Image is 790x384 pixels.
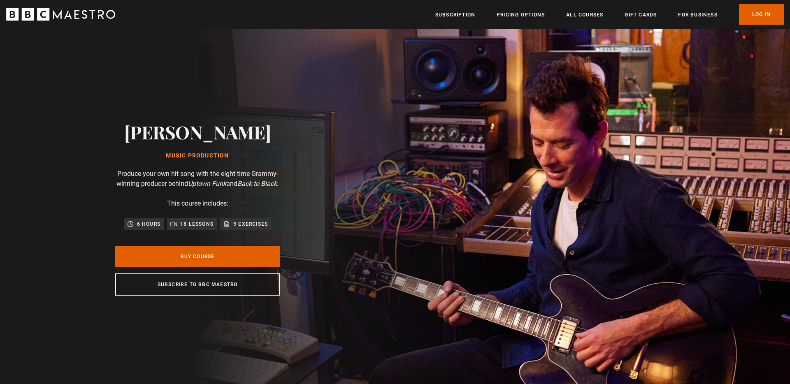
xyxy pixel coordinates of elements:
h2: [PERSON_NAME] [124,121,271,142]
a: All Courses [566,11,603,19]
p: 6 hours [137,220,160,228]
p: 9 exercises [233,220,268,228]
h1: Music Production [124,153,271,159]
svg: BBC Maestro [6,8,115,21]
i: Back to Black [237,180,277,187]
nav: Primary [435,4,784,25]
p: This course includes: [167,199,228,208]
a: Pricing Options [497,11,545,19]
i: Uptown Funk [188,180,226,187]
a: Subscription [435,11,475,19]
p: 18 lessons [180,220,214,228]
p: Produce your own hit song with the eight time Grammy-winning producer behind and . [115,169,280,189]
a: Subscribe to BBC Maestro [115,273,280,296]
a: Log In [739,4,784,25]
a: Buy Course [115,246,280,267]
a: Gift Cards [625,11,657,19]
a: For business [678,11,717,19]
